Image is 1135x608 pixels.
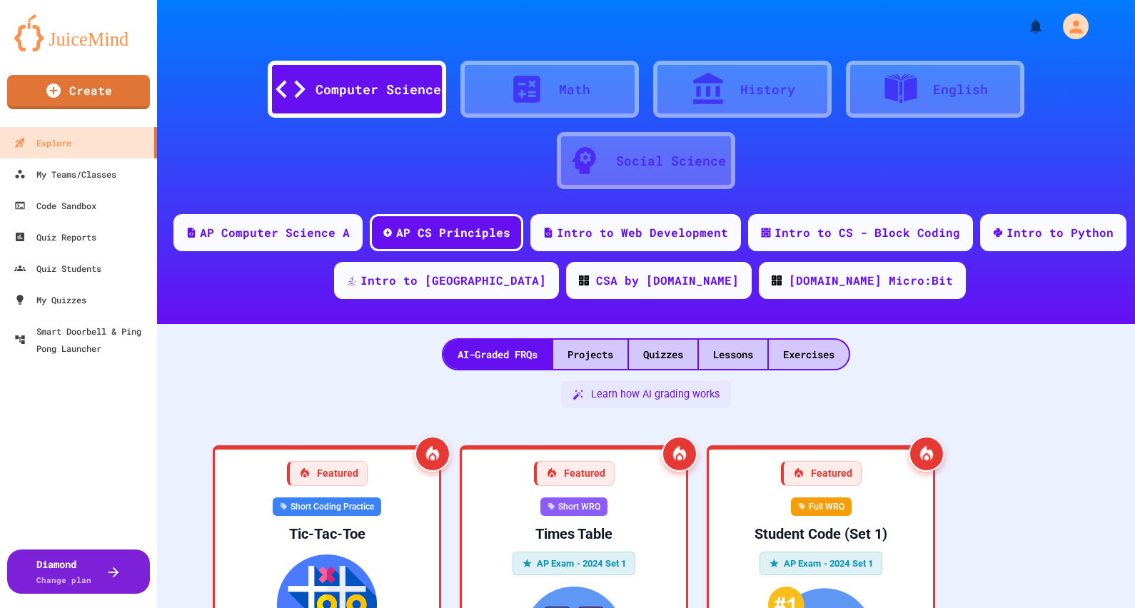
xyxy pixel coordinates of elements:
[513,552,636,576] div: AP Exam - 2024 Set 1
[760,552,883,576] div: AP Exam - 2024 Set 1
[557,224,728,241] div: Intro to Web Development
[772,275,782,285] img: CODE_logo_RGB.png
[14,134,71,151] div: Explore
[616,151,726,171] div: Social Science
[7,75,150,109] a: Create
[287,461,368,486] div: Featured
[273,497,381,516] div: Short Coding Practice
[699,340,767,369] div: Lessons
[14,14,143,51] img: logo-orange.svg
[36,574,91,585] span: Change plan
[14,166,116,183] div: My Teams/Classes
[396,224,510,241] div: AP CS Principles
[553,340,627,369] div: Projects
[473,525,675,543] div: Times Table
[534,461,615,486] div: Featured
[789,272,953,289] div: [DOMAIN_NAME] Micro:Bit
[1007,224,1114,241] div: Intro to Python
[7,549,150,594] button: DiamondChange plan
[559,80,590,99] div: Math
[316,80,441,99] div: Computer Science
[226,525,428,543] div: Tic-Tac-Toe
[579,275,589,285] img: CODE_logo_RGB.png
[629,340,697,369] div: Quizzes
[14,291,86,308] div: My Quizzes
[14,323,151,357] div: Smart Doorbell & Ping Pong Launcher
[200,224,350,241] div: AP Computer Science A
[443,340,552,369] div: AI-Graded FRQs
[14,197,96,214] div: Code Sandbox
[1048,10,1092,43] div: My Account
[540,497,607,516] div: Short WRQ
[1017,489,1121,549] iframe: chat widget
[781,461,862,486] div: Featured
[933,80,988,99] div: English
[720,525,922,543] div: Student Code (Set 1)
[740,80,795,99] div: History
[596,272,739,289] div: CSA by [DOMAIN_NAME]
[791,497,852,516] div: Full WRQ
[36,557,91,587] div: Diamond
[14,260,101,277] div: Quiz Students
[591,387,720,402] span: Learn how AI grading works
[775,224,960,241] div: Intro to CS - Block Coding
[1001,14,1048,39] div: My Notifications
[14,228,96,245] div: Quiz Reports
[360,272,546,289] div: Intro to [GEOGRAPHIC_DATA]
[1075,551,1121,594] iframe: chat widget
[769,340,849,369] div: Exercises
